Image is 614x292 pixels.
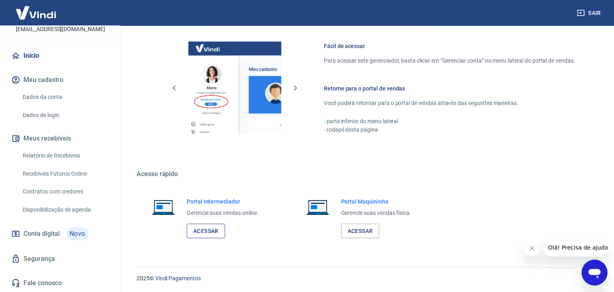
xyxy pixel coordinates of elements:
[324,57,575,65] p: Para acessar este gerenciador, basta clicar em “Gerenciar conta” no menu lateral do portal de ven...
[187,209,259,217] p: Gerencie suas vendas online.
[19,107,111,124] a: Dados de login
[324,84,575,92] h6: Retorne para o portal de vendas
[66,227,89,240] span: Novo
[5,6,68,12] span: Olá! Precisa de ajuda?
[188,42,281,134] img: Imagem da dashboard mostrando o botão de gerenciar conta na sidebar no lado esquerdo
[10,47,111,65] a: Início
[324,42,575,50] h6: Fácil de acessar
[324,99,575,107] p: Você poderá retornar para o portal de vendas através das seguintes maneiras:
[10,224,111,244] a: Conta digitalNovo
[524,240,540,256] iframe: Fechar mensagem
[155,275,201,281] a: Vindi Pagamentos
[10,71,111,89] button: Meu cadastro
[187,197,259,206] h6: Portal Intermediador
[146,197,180,217] img: Imagem de um notebook aberto
[10,130,111,147] button: Meus recebíveis
[19,202,111,218] a: Disponibilização de agenda
[137,274,595,283] p: 2025 ©
[10,0,62,25] img: Vindi
[10,274,111,292] a: Fale conosco
[341,224,380,239] a: Acessar
[582,260,608,286] iframe: Botão para abrir a janela de mensagens
[187,224,225,239] a: Acessar
[341,209,411,217] p: Gerencie suas vendas física.
[301,197,335,217] img: Imagem de um notebook aberto
[23,228,60,239] span: Conta digital
[575,6,604,21] button: Sair
[19,89,111,105] a: Dados da conta
[137,170,595,178] h5: Acesso rápido
[324,126,575,134] p: - rodapé desta página
[16,25,105,34] p: [EMAIL_ADDRESS][DOMAIN_NAME]
[324,117,575,126] p: - parte inferior do menu lateral
[19,183,111,200] a: Contratos com credores
[19,166,111,182] a: Recebíveis Futuros Online
[543,239,608,256] iframe: Mensagem da empresa
[19,147,111,164] a: Relatório de Recebíveis
[10,250,111,268] a: Segurança
[341,197,411,206] h6: Portal Maquininha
